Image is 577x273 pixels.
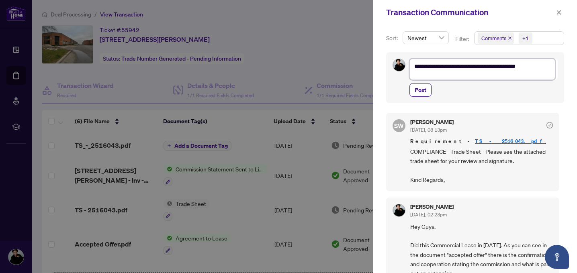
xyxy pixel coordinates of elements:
[393,204,405,216] img: Profile Icon
[415,84,426,96] span: Post
[410,204,454,210] h5: [PERSON_NAME]
[410,119,454,125] h5: [PERSON_NAME]
[556,10,562,15] span: close
[410,127,447,133] span: [DATE], 08:13pm
[393,59,405,71] img: Profile Icon
[409,83,432,97] button: Post
[455,35,471,43] p: Filter:
[407,32,444,44] span: Newest
[475,138,546,145] a: TS - 2516043.pdf
[410,147,553,185] span: COMPLIANCE - Trade Sheet - Please see the attached trade sheet for your review and signature. Kin...
[410,212,447,218] span: [DATE], 02:23pm
[508,36,512,40] span: close
[386,34,399,43] p: Sort:
[386,6,554,18] div: Transaction Communication
[546,122,553,128] span: check-circle
[522,34,529,42] div: +1
[481,34,506,42] span: Comments
[410,137,553,145] span: Requirement -
[394,121,404,130] span: SW
[478,33,514,44] span: Comments
[545,245,569,269] button: Open asap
